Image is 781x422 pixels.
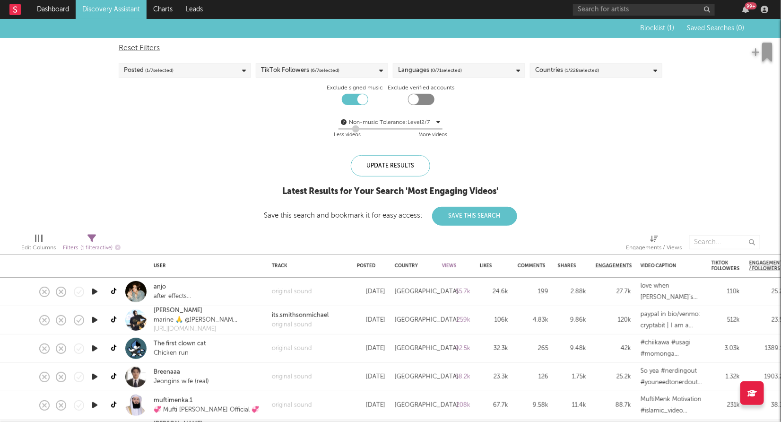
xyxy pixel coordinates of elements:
[432,207,517,226] button: Save This Search
[357,263,381,269] div: Posted
[21,230,56,258] div: Edit Columns
[596,400,631,411] div: 88.7k
[124,65,174,76] div: Posted
[272,287,312,297] a: original sound
[596,286,631,298] div: 27.7k
[442,315,470,326] div: 259k
[154,306,202,316] a: [PERSON_NAME]
[395,286,459,298] div: [GEOGRAPHIC_DATA]
[712,343,740,354] div: 3.03k
[442,400,470,411] div: 208k
[21,242,56,254] div: Edit Columns
[596,343,631,354] div: 42k
[641,263,688,269] div: Video Caption
[712,286,740,298] div: 110k
[272,344,312,353] div: original sound
[418,130,447,141] div: More videos
[154,263,258,269] div: User
[154,377,209,387] div: Jeongins wife (real)
[80,246,113,251] span: ( 1 filter active)
[573,4,715,16] input: Search for artists
[261,65,339,76] div: TikTok Followers
[745,2,757,9] div: 99 +
[641,337,702,360] div: #chiikawa #usagi #momonga #hachiware #rakko #hamilton #hamiltonedit #parody #fyp #fypシ #animals #...
[641,366,702,388] div: So yea #nerdingout #youneedtonerdout #twice #kpop #anime #aot #mha
[712,315,740,326] div: 512k
[535,65,599,76] div: Countries
[596,371,631,383] div: 25.2k
[558,315,586,326] div: 9.86k
[687,25,745,32] span: Saved Searches
[154,339,206,349] a: The first clown cat
[63,230,121,258] div: Filters(1 filter active)
[480,371,508,383] div: 23.3k
[154,282,166,292] a: anjo
[442,343,470,354] div: 92.5k
[357,400,385,411] div: [DATE]
[518,371,548,383] div: 126
[357,286,385,298] div: [DATE]
[154,405,259,415] div: 💞 Mufti [PERSON_NAME] Official 💞
[349,117,434,128] div: Non-music Tolerance: Level 2 / 7
[395,315,459,326] div: [GEOGRAPHIC_DATA]
[327,82,383,94] label: Exclude signed music
[712,400,740,411] div: 231k
[154,292,256,301] div: after effects enha txt [EMAIL_ADDRESS][DOMAIN_NAME]
[480,286,508,298] div: 24.6k
[119,43,662,54] div: Reset Filters
[558,371,586,383] div: 1.75k
[154,368,180,377] a: Breenaaa
[398,65,462,76] div: Languages
[442,286,470,298] div: 55.7k
[737,25,745,32] span: ( 0 )
[154,325,238,334] a: [URL][DOMAIN_NAME]
[272,263,343,269] div: Track
[357,315,385,326] div: [DATE]
[558,343,586,354] div: 9.48k
[311,65,339,76] span: ( 6 / 7 selected)
[357,371,385,383] div: [DATE]
[685,25,745,32] button: Saved Searches (0)
[518,343,548,354] div: 265
[264,212,517,219] div: Save this search and bookmark it for easy access:
[742,6,749,13] button: 99+
[272,311,329,320] a: its.smithsonmichael
[641,25,675,32] span: Blocklist
[596,263,632,269] span: Engagements
[272,401,312,410] a: original sound
[641,309,702,332] div: paypal in bio/venmo: cryptabit | I am a marine veteran and I am homeless. I used to deliver goods...
[442,371,470,383] div: 58.2k
[518,286,548,298] div: 199
[558,400,586,411] div: 11.4k
[334,130,361,141] div: Less videos
[395,263,428,269] div: Country
[357,343,385,354] div: [DATE]
[480,343,508,354] div: 32.3k
[272,320,329,330] a: original sound
[518,263,546,269] div: Comments
[154,316,238,325] div: marine 🙏 @[PERSON_NAME] venmo(5925):cryptabit (GFM/Paypal)donate: 👇
[395,343,459,354] div: [GEOGRAPHIC_DATA]
[641,281,702,303] div: love when [PERSON_NAME]’s chain smack my face when we … ac @vi #sunghoon #parksunghoon #enhypen #...
[558,286,586,298] div: 2.88k
[596,315,631,326] div: 120k
[272,372,312,382] a: original sound
[431,65,462,76] span: ( 0 / 71 selected)
[480,400,508,411] div: 67.7k
[395,371,459,383] div: [GEOGRAPHIC_DATA]
[388,82,454,94] label: Exclude verified accounts
[558,263,576,269] div: Shares
[712,371,740,383] div: 1.32k
[626,230,682,258] div: Engagements / Views
[63,242,121,254] div: Filters
[712,260,740,272] div: TikTok Followers
[351,155,430,176] div: Update Results
[480,263,494,269] div: Likes
[689,235,760,249] input: Search...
